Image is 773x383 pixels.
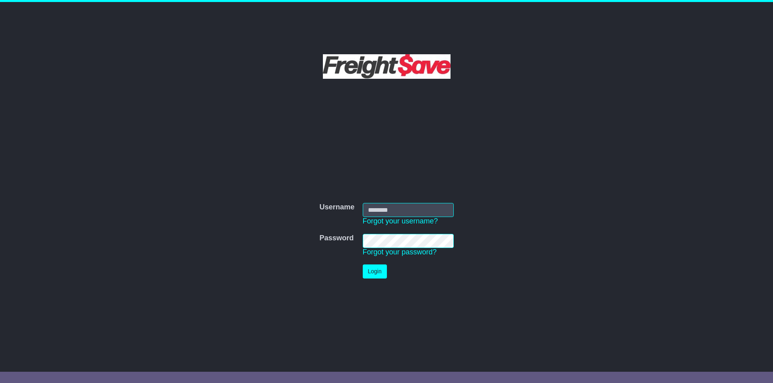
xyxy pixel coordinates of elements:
button: Login [363,264,387,279]
img: Freight Save [323,54,451,79]
a: Forgot your username? [363,217,438,225]
a: Forgot your password? [363,248,437,256]
label: Password [319,234,353,243]
label: Username [319,203,354,212]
